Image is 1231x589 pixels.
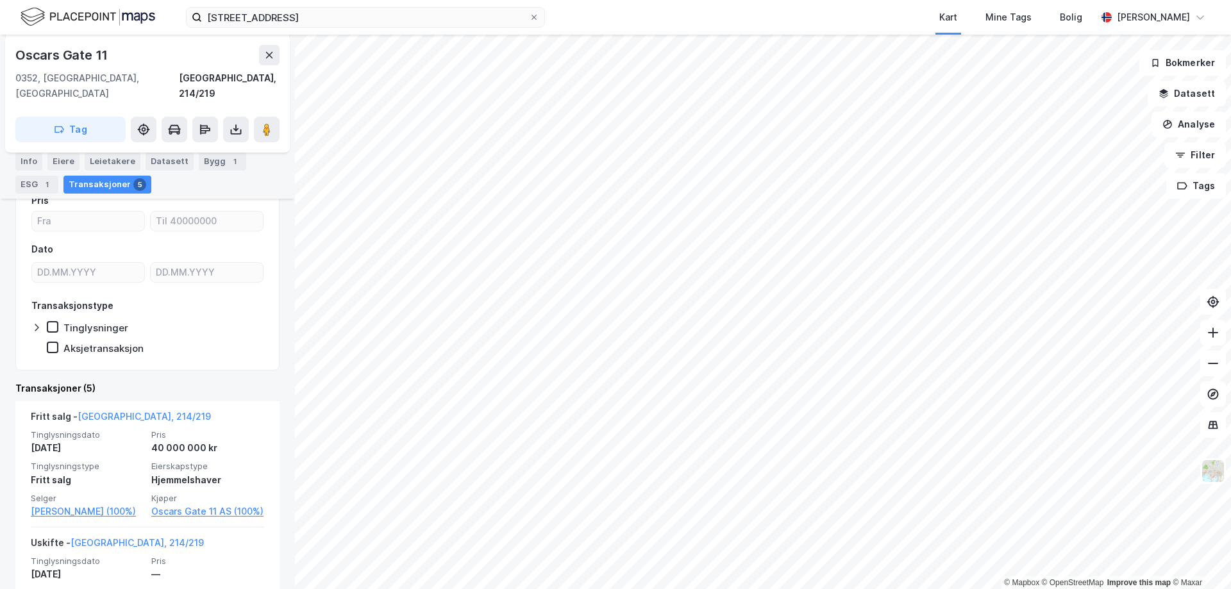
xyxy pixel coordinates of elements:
[151,472,264,488] div: Hjemmelshaver
[202,8,529,27] input: Søk på adresse, matrikkel, gårdeiere, leietakere eller personer
[151,263,263,282] input: DD.MM.YYYY
[939,10,957,25] div: Kart
[1151,112,1226,137] button: Analyse
[31,242,53,257] div: Dato
[31,409,211,429] div: Fritt salg -
[1164,142,1226,168] button: Filter
[32,263,144,282] input: DD.MM.YYYY
[199,153,246,170] div: Bygg
[151,440,264,456] div: 40 000 000 kr
[1148,81,1226,106] button: Datasett
[31,193,49,208] div: Pris
[63,176,151,194] div: Transaksjoner
[1139,50,1226,76] button: Bokmerker
[15,176,58,194] div: ESG
[71,537,204,548] a: [GEOGRAPHIC_DATA], 214/219
[15,153,42,170] div: Info
[47,153,80,170] div: Eiere
[1004,578,1039,587] a: Mapbox
[31,535,204,556] div: Uskifte -
[85,153,140,170] div: Leietakere
[151,461,264,472] span: Eierskapstype
[1201,459,1225,483] img: Z
[31,440,144,456] div: [DATE]
[151,212,263,231] input: Til 40000000
[78,411,211,422] a: [GEOGRAPHIC_DATA], 214/219
[151,504,264,519] a: Oscars Gate 11 AS (100%)
[63,342,144,354] div: Aksjetransaksjon
[985,10,1032,25] div: Mine Tags
[31,461,144,472] span: Tinglysningstype
[146,153,194,170] div: Datasett
[31,472,144,488] div: Fritt salg
[15,117,126,142] button: Tag
[1060,10,1082,25] div: Bolig
[31,493,144,504] span: Selger
[1107,578,1171,587] a: Improve this map
[1117,10,1190,25] div: [PERSON_NAME]
[21,6,155,28] img: logo.f888ab2527a4732fd821a326f86c7f29.svg
[151,493,264,504] span: Kjøper
[133,178,146,191] div: 5
[1042,578,1104,587] a: OpenStreetMap
[63,322,128,334] div: Tinglysninger
[228,155,241,168] div: 1
[151,567,264,582] div: —
[151,556,264,567] span: Pris
[31,298,113,313] div: Transaksjonstype
[1166,173,1226,199] button: Tags
[15,45,110,65] div: Oscars Gate 11
[15,71,179,101] div: 0352, [GEOGRAPHIC_DATA], [GEOGRAPHIC_DATA]
[31,567,144,582] div: [DATE]
[31,504,144,519] a: [PERSON_NAME] (100%)
[40,178,53,191] div: 1
[32,212,144,231] input: Fra
[179,71,280,101] div: [GEOGRAPHIC_DATA], 214/219
[1167,527,1231,589] iframe: Chat Widget
[31,556,144,567] span: Tinglysningsdato
[31,429,144,440] span: Tinglysningsdato
[15,381,280,396] div: Transaksjoner (5)
[151,429,264,440] span: Pris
